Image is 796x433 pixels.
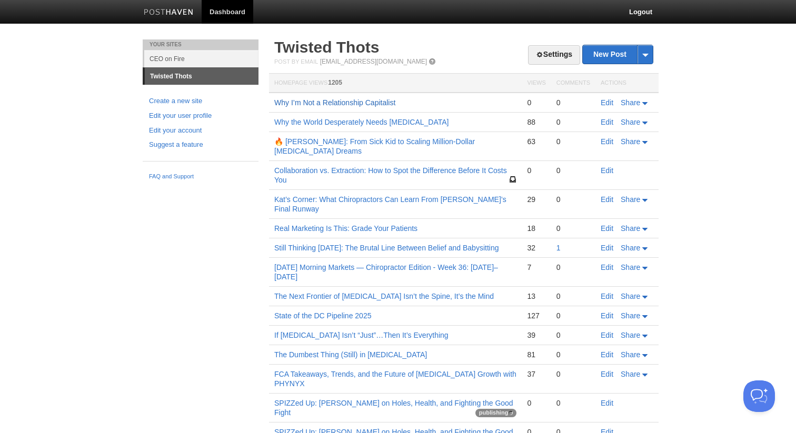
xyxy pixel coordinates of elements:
[621,244,640,252] span: Share
[274,399,513,417] a: SPIZZed Up: [PERSON_NAME] on Holes, Health, and Fighting the Good Fight
[527,350,545,359] div: 81
[527,369,545,379] div: 37
[601,224,613,233] a: Edit
[556,166,590,175] div: 0
[621,98,640,107] span: Share
[595,74,659,93] th: Actions
[527,263,545,272] div: 7
[475,409,517,417] span: publishing
[274,118,449,126] a: Why the World Desperately Needs [MEDICAL_DATA]
[149,172,252,182] a: FAQ and Support
[601,292,613,300] a: Edit
[527,398,545,408] div: 0
[274,58,318,65] span: Post by Email
[274,244,499,252] a: Still Thinking [DATE]: The Brutal Line Between Belief and Babysitting
[274,38,379,56] a: Twisted Thots
[527,137,545,146] div: 63
[601,166,613,175] a: Edit
[556,369,590,379] div: 0
[274,350,427,359] a: The Dumbest Thing (Still) in [MEDICAL_DATA]
[556,98,590,107] div: 0
[527,243,545,253] div: 32
[556,291,590,301] div: 0
[601,350,613,359] a: Edit
[556,117,590,127] div: 0
[269,74,522,93] th: Homepage Views
[601,98,613,107] a: Edit
[556,244,561,252] a: 1
[583,45,653,64] a: New Post
[601,311,613,320] a: Edit
[320,58,427,65] a: [EMAIL_ADDRESS][DOMAIN_NAME]
[601,137,613,146] a: Edit
[143,39,258,50] li: Your Sites
[527,291,545,301] div: 13
[601,370,613,378] a: Edit
[556,330,590,340] div: 0
[527,117,545,127] div: 88
[527,311,545,320] div: 127
[621,311,640,320] span: Share
[522,74,551,93] th: Views
[556,311,590,320] div: 0
[601,331,613,339] a: Edit
[621,195,640,204] span: Share
[556,398,590,408] div: 0
[621,292,640,300] span: Share
[551,74,595,93] th: Comments
[527,195,545,204] div: 29
[621,331,640,339] span: Share
[621,224,640,233] span: Share
[527,166,545,175] div: 0
[527,224,545,233] div: 18
[149,110,252,122] a: Edit your user profile
[556,263,590,272] div: 0
[621,350,640,359] span: Share
[621,263,640,271] span: Share
[274,370,516,388] a: FCA Takeaways, Trends, and the Future of [MEDICAL_DATA] Growth with PHYNYX
[743,380,775,412] iframe: Help Scout Beacon - Open
[149,125,252,136] a: Edit your account
[556,224,590,233] div: 0
[274,311,371,320] a: State of the DC Pipeline 2025
[556,195,590,204] div: 0
[601,263,613,271] a: Edit
[274,331,449,339] a: If [MEDICAL_DATA] Isn’t “Just”…Then It’s Everything
[556,350,590,359] div: 0
[621,118,640,126] span: Share
[144,50,258,67] a: CEO on Fire
[601,195,613,204] a: Edit
[149,139,252,150] a: Suggest a feature
[527,98,545,107] div: 0
[328,79,342,86] span: 1205
[274,292,494,300] a: The Next Frontier of [MEDICAL_DATA] Isn’t the Spine, It’s the Mind
[149,96,252,107] a: Create a new site
[274,137,475,155] a: 🔥 [PERSON_NAME]: From Sick Kid to Scaling Million-Dollar [MEDICAL_DATA] Dreams
[528,45,580,65] a: Settings
[601,118,613,126] a: Edit
[274,263,498,281] a: [DATE] Morning Markets — Chiropractor Edition - Week 36: [DATE]–[DATE]
[556,137,590,146] div: 0
[274,224,417,233] a: Real Marketing Is This: Grade Your Patients
[621,137,640,146] span: Share
[527,330,545,340] div: 39
[274,166,507,184] a: Collaboration vs. Extraction: How to Spot the Difference Before It Costs You
[509,411,513,415] img: loading-tiny-gray.gif
[144,9,194,17] img: Posthaven-bar
[274,98,395,107] a: Why I’m Not a Relationship Capitalist
[274,195,506,213] a: Kat’s Corner: What Chiropractors Can Learn From [PERSON_NAME]’s Final Runway
[145,68,258,85] a: Twisted Thots
[601,244,613,252] a: Edit
[601,399,613,407] a: Edit
[621,370,640,378] span: Share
